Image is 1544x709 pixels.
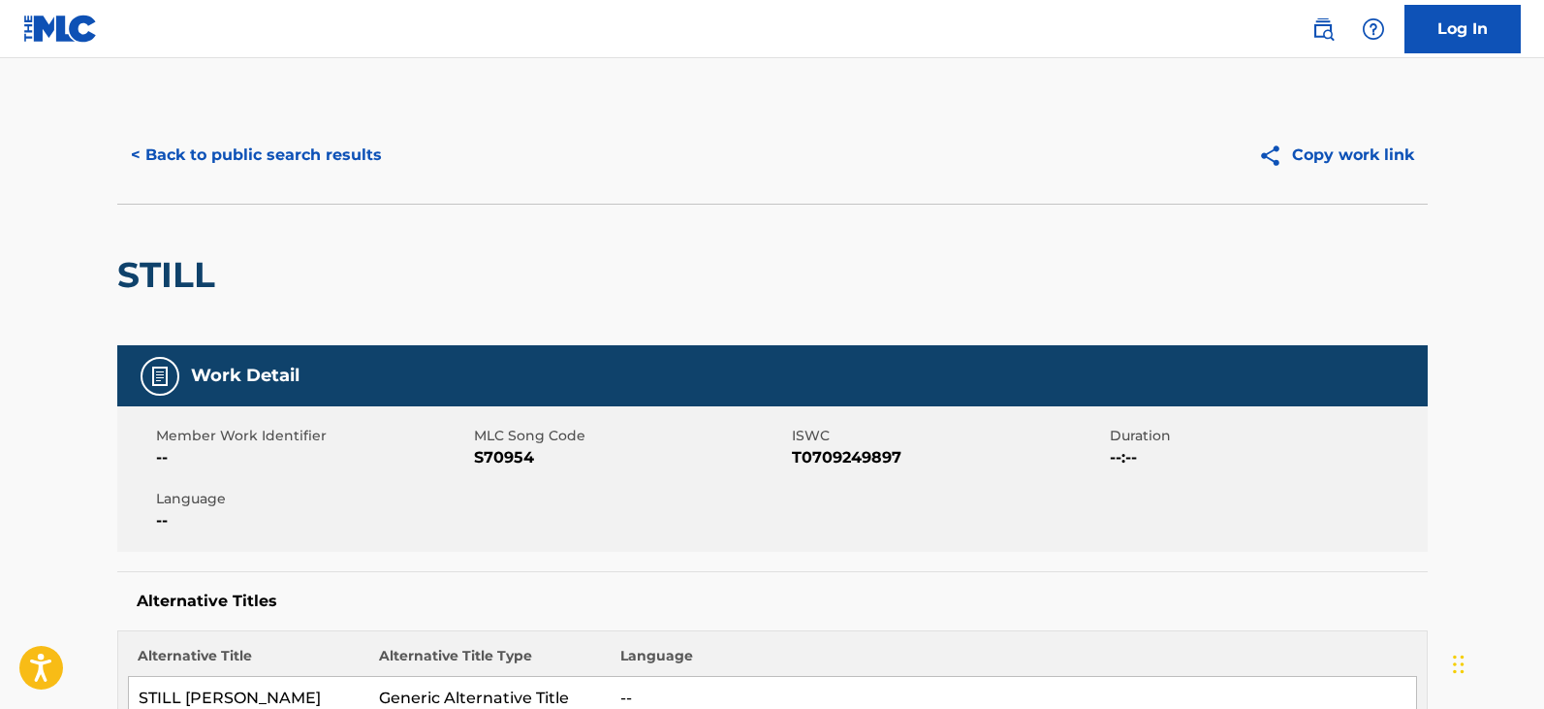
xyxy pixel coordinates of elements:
img: help [1362,17,1385,41]
span: Language [156,489,469,509]
div: Help [1354,10,1393,48]
a: Public Search [1304,10,1342,48]
img: Copy work link [1258,144,1292,168]
img: search [1311,17,1335,41]
h2: STILL [117,253,225,297]
span: Member Work Identifier [156,426,469,446]
div: Drag [1453,635,1465,693]
th: Language [611,646,1416,677]
th: Alternative Title Type [369,646,611,677]
span: -- [156,509,469,532]
span: MLC Song Code [474,426,787,446]
h5: Work Detail [191,365,299,387]
a: Log In [1404,5,1521,53]
th: Alternative Title [128,646,369,677]
button: < Back to public search results [117,131,395,179]
span: T0709249897 [792,446,1105,469]
span: Duration [1110,426,1423,446]
span: -- [156,446,469,469]
span: --:-- [1110,446,1423,469]
span: ISWC [792,426,1105,446]
button: Copy work link [1245,131,1428,179]
img: Work Detail [148,365,172,388]
h5: Alternative Titles [137,592,1408,611]
img: MLC Logo [23,15,98,43]
span: S70954 [474,446,787,469]
iframe: Chat Widget [1447,616,1544,709]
